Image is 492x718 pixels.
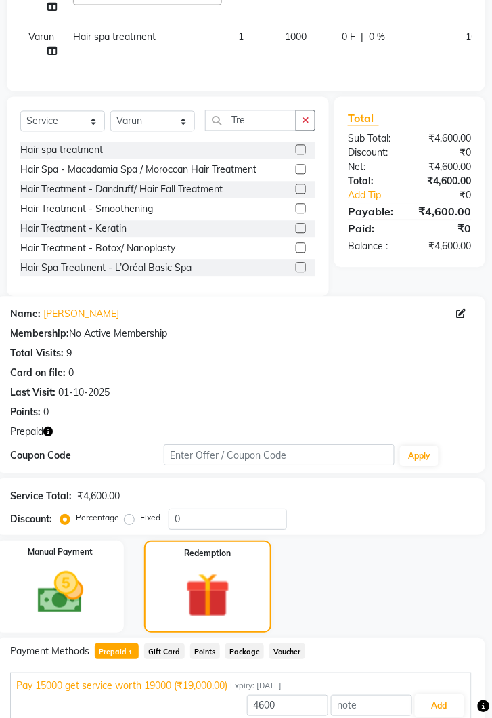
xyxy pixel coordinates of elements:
div: 0 [68,366,74,381]
a: Add Tip [338,189,422,203]
span: 0 F [342,30,355,45]
div: Hair spa treatment [20,144,103,158]
span: 0 % [369,30,385,45]
div: No Active Membership [10,327,472,341]
span: Gift Card [144,644,185,660]
span: Hair spa treatment [73,31,156,43]
div: Total Visits: [10,347,64,361]
span: 1 [127,650,134,658]
div: Points: [10,406,41,420]
span: 1 [238,31,244,43]
div: Discount: [338,146,409,161]
div: Hair Treatment - Keratin [20,222,127,236]
div: ₹0 [410,221,482,237]
span: | [361,30,363,45]
div: Coupon Code [10,449,164,463]
span: Voucher [269,644,305,660]
div: 0 [43,406,49,420]
div: Last Visit: [10,386,55,400]
div: Payable: [338,204,409,220]
div: Card on file: [10,366,66,381]
button: Add [415,695,464,718]
div: Hair Treatment - Dandruff/ Hair Fall Treatment [20,183,223,197]
input: Enter Offer / Coupon Code [164,445,395,466]
label: Manual Payment [28,547,93,559]
div: Sub Total: [338,132,409,146]
label: Fixed [140,512,160,524]
div: Hair Treatment - Smoothening [20,203,153,217]
span: Total [348,112,379,126]
span: 1000 [466,31,488,43]
span: Payment Methods [10,645,89,659]
div: Service Total: [10,490,72,504]
div: ₹0 [410,146,482,161]
div: Membership: [10,327,69,341]
span: Points [190,644,220,660]
div: ₹4,600.00 [410,161,482,175]
div: Paid: [338,221,409,237]
img: _cash.svg [23,567,98,620]
div: ₹4,600.00 [410,240,482,254]
span: Prepaid [10,425,43,440]
div: Name: [10,308,41,322]
div: ₹4,600.00 [410,132,482,146]
div: Balance : [338,240,409,254]
div: Discount: [10,513,52,527]
span: 1000 [285,31,307,43]
span: Pay 15000 get service worth 19000 (₹19,000.00) [16,679,227,694]
span: Expiry: [DATE] [230,681,282,692]
div: 9 [66,347,72,361]
input: Amount [247,696,328,717]
div: Total: [338,175,409,189]
label: Redemption [185,548,231,560]
input: Search or Scan [205,110,296,131]
label: Percentage [76,512,119,524]
a: [PERSON_NAME] [43,308,119,322]
button: Apply [400,446,439,467]
span: Prepaid [95,644,139,660]
div: Hair Treatment - Botox/ Nanoplasty [20,242,175,256]
span: Package [225,644,265,660]
div: ₹0 [422,189,482,203]
div: Hair Spa Treatment - L’Oréal Basic Spa [20,261,192,276]
div: Hair Spa - Macadamia Spa / Moroccan Hair Treatment [20,163,256,177]
div: ₹4,600.00 [409,204,482,220]
div: 01-10-2025 [58,386,110,400]
div: Net: [338,161,409,175]
img: _gift.svg [171,568,244,625]
div: ₹4,600.00 [77,490,120,504]
input: note [331,696,412,717]
div: ₹4,600.00 [410,175,482,189]
span: Varun [28,31,54,43]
